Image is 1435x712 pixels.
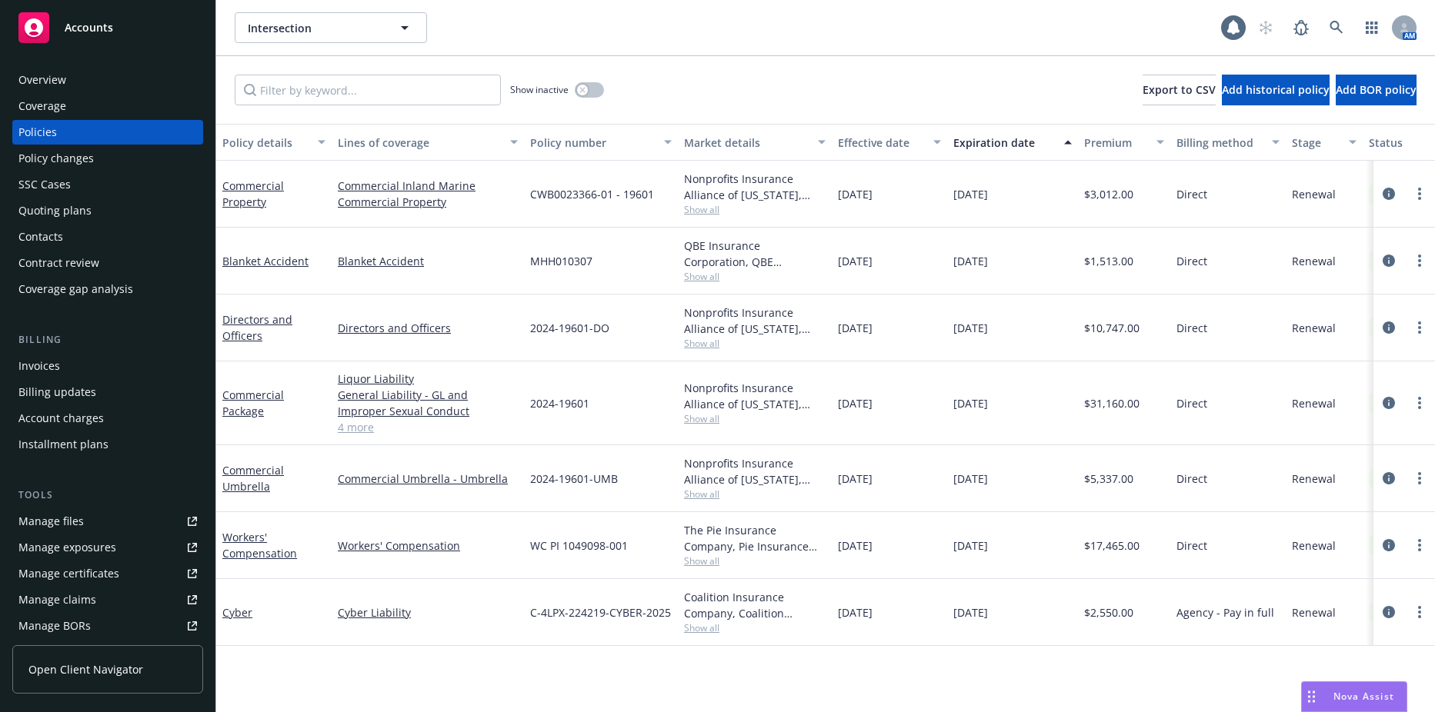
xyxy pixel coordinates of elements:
a: circleInformation [1380,469,1398,487]
span: Show all [684,337,826,350]
a: Start snowing [1250,12,1281,43]
a: Manage exposures [12,535,203,560]
span: CWB0023366-01 - 19601 [530,186,654,202]
button: Expiration date [947,124,1078,161]
div: Drag to move [1302,682,1321,711]
div: Contacts [18,225,63,249]
a: circleInformation [1380,251,1398,270]
div: Coverage gap analysis [18,277,133,301]
a: more [1410,394,1429,412]
div: Policy number [530,135,655,151]
span: Show all [684,203,826,216]
div: SSC Cases [18,172,71,197]
button: Billing method [1170,124,1286,161]
div: Invoices [18,354,60,378]
span: [DATE] [838,395,873,411]
a: circleInformation [1380,603,1398,621]
button: Market details [678,124,832,161]
a: Search [1321,12,1352,43]
span: $3,012.00 [1084,186,1133,202]
span: Show all [684,412,826,425]
div: Installment plans [18,432,108,457]
span: [DATE] [838,186,873,202]
span: $17,465.00 [1084,537,1140,554]
div: Market details [684,135,809,151]
a: Manage claims [12,587,203,612]
span: Direct [1176,537,1207,554]
span: $31,160.00 [1084,395,1140,411]
button: Add BOR policy [1336,75,1417,105]
span: Direct [1176,253,1207,269]
span: Renewal [1292,186,1336,202]
span: Direct [1176,471,1207,487]
span: Direct [1176,186,1207,202]
span: [DATE] [953,604,988,621]
span: Show all [684,270,826,283]
a: Switch app [1357,12,1387,43]
div: Manage files [18,509,84,534]
a: Commercial Inland Marine [338,178,518,194]
span: $2,550.00 [1084,604,1133,621]
button: Effective date [832,124,947,161]
button: Intersection [235,12,427,43]
a: Coverage gap analysis [12,277,203,301]
div: Manage exposures [18,535,116,560]
div: QBE Insurance Corporation, QBE Insurance Group [684,238,826,270]
span: [DATE] [838,604,873,621]
div: Manage claims [18,587,96,612]
a: Commercial Umbrella [222,463,284,494]
div: Tools [12,487,203,503]
a: Workers' Compensation [222,530,297,561]
span: [DATE] [953,537,988,554]
div: Premium [1084,135,1147,151]
button: Export to CSV [1143,75,1216,105]
a: Manage certificates [12,561,203,586]
span: C-4LPX-224219-CYBER-2025 [530,604,671,621]
a: circleInformation [1380,185,1398,203]
a: Manage files [12,509,203,534]
div: Coalition Insurance Company, Coalition Insurance Solutions (Carrier), CRC Group [684,589,826,621]
a: Contacts [12,225,203,249]
div: Nonprofits Insurance Alliance of [US_STATE], Inc., Nonprofits Insurance Alliance of [US_STATE], I... [684,380,826,412]
a: circleInformation [1380,536,1398,554]
span: [DATE] [838,471,873,487]
div: Overview [18,68,66,92]
span: Renewal [1292,320,1336,336]
div: Effective date [838,135,924,151]
span: [DATE] [953,395,988,411]
a: more [1410,536,1429,554]
span: [DATE] [953,186,988,202]
span: Agency - Pay in full [1176,604,1274,621]
span: 2024-19601-UMB [530,471,618,487]
span: Add historical policy [1222,82,1330,97]
a: Account charges [12,406,203,431]
a: Invoices [12,354,203,378]
button: Lines of coverage [332,124,524,161]
div: Coverage [18,94,66,118]
button: Nova Assist [1301,681,1407,712]
a: 4 more [338,419,518,435]
button: Policy number [524,124,678,161]
button: Stage [1286,124,1363,161]
span: Accounts [65,22,113,34]
a: Cyber [222,605,252,620]
a: Report a Bug [1286,12,1317,43]
div: The Pie Insurance Company, Pie Insurance (Carrier), Pie Insurance (MGA) [684,522,826,554]
div: Manage BORs [18,614,91,638]
a: more [1410,469,1429,487]
span: Direct [1176,320,1207,336]
a: General Liability - GL and Improper Sexual Conduct [338,387,518,419]
span: Nova Assist [1333,690,1394,703]
span: Renewal [1292,537,1336,554]
a: more [1410,603,1429,621]
div: Expiration date [953,135,1055,151]
span: $10,747.00 [1084,320,1140,336]
a: Commercial Property [222,178,284,209]
span: Renewal [1292,471,1336,487]
span: WC PI 1049098-001 [530,537,628,554]
div: Billing method [1176,135,1263,151]
a: Blanket Accident [222,254,309,268]
div: Nonprofits Insurance Alliance of [US_STATE], Inc., Nonprofits Insurance Alliance of [US_STATE], I... [684,171,826,203]
a: Contract review [12,251,203,275]
a: more [1410,318,1429,337]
